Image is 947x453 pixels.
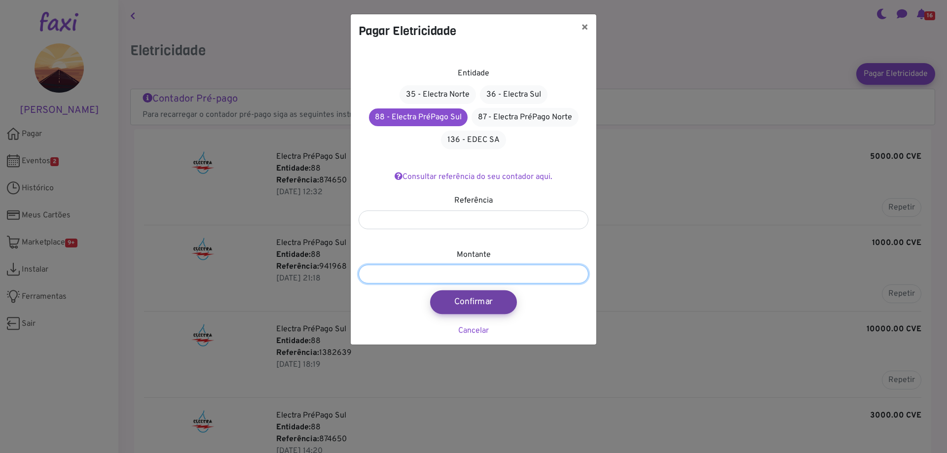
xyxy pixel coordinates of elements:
[369,108,468,126] a: 88 - Electra PréPago Sul
[400,85,476,104] a: 35 - Electra Norte
[480,85,547,104] a: 36 - Electra Sul
[430,290,517,314] button: Confirmar
[458,326,489,336] a: Cancelar
[454,195,493,207] label: Referência
[359,22,456,40] h4: Pagar Eletricidade
[441,131,506,149] a: 136 - EDEC SA
[395,172,552,182] a: Consultar referência do seu contador aqui.
[457,249,491,261] label: Montante
[458,68,489,79] label: Entidade
[573,14,596,42] button: ×
[472,108,579,127] a: 87 - Electra PréPago Norte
